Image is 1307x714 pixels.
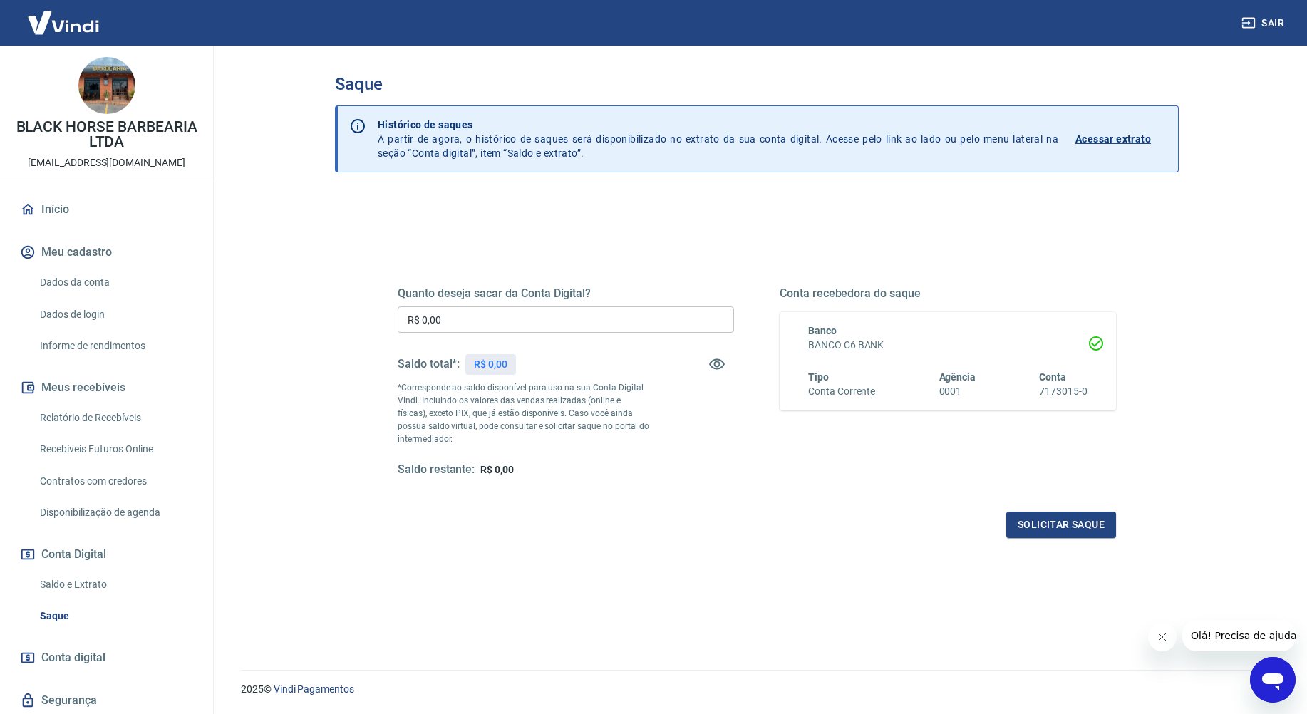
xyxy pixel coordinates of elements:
[34,331,196,361] a: Informe de rendimentos
[17,1,110,44] img: Vindi
[808,325,837,336] span: Banco
[17,642,196,673] a: Conta digital
[17,194,196,225] a: Início
[378,118,1058,160] p: A partir de agora, o histórico de saques será disponibilizado no extrato da sua conta digital. Ac...
[1250,657,1296,703] iframe: Botão para abrir a janela de mensagens
[11,120,202,150] p: BLACK HORSE BARBEARIA LTDA
[398,381,650,445] p: *Corresponde ao saldo disponível para uso na sua Conta Digital Vindi. Incluindo os valores das ve...
[474,357,507,372] p: R$ 0,00
[808,384,875,399] h6: Conta Corrente
[17,237,196,268] button: Meu cadastro
[808,371,829,383] span: Tipo
[808,338,1088,353] h6: BANCO C6 BANK
[1039,371,1066,383] span: Conta
[1006,512,1116,538] button: Solicitar saque
[34,498,196,527] a: Disponibilização de agenda
[398,462,475,477] h5: Saldo restante:
[34,570,196,599] a: Saldo e Extrato
[34,435,196,464] a: Recebíveis Futuros Online
[1075,118,1167,160] a: Acessar extrato
[1039,384,1088,399] h6: 7173015-0
[34,300,196,329] a: Dados de login
[28,155,185,170] p: [EMAIL_ADDRESS][DOMAIN_NAME]
[34,601,196,631] a: Saque
[34,268,196,297] a: Dados da conta
[78,57,135,114] img: 766f379b-e7fa-49f7-b092-10fba0f56132.jpeg
[1239,10,1290,36] button: Sair
[17,372,196,403] button: Meus recebíveis
[34,403,196,433] a: Relatório de Recebíveis
[17,539,196,570] button: Conta Digital
[780,286,1116,301] h5: Conta recebedora do saque
[1182,620,1296,651] iframe: Mensagem da empresa
[939,384,976,399] h6: 0001
[378,118,1058,132] p: Histórico de saques
[480,464,514,475] span: R$ 0,00
[274,683,354,695] a: Vindi Pagamentos
[41,648,105,668] span: Conta digital
[1075,132,1151,146] p: Acessar extrato
[1148,623,1177,651] iframe: Fechar mensagem
[398,286,734,301] h5: Quanto deseja sacar da Conta Digital?
[241,682,1273,697] p: 2025 ©
[9,10,120,21] span: Olá! Precisa de ajuda?
[398,357,460,371] h5: Saldo total*:
[34,467,196,496] a: Contratos com credores
[335,74,1179,94] h3: Saque
[939,371,976,383] span: Agência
